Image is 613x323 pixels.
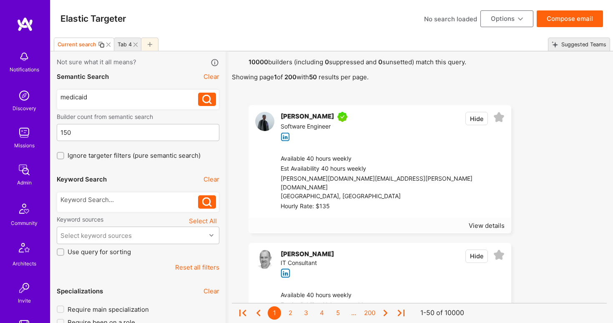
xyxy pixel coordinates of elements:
img: User Avatar [255,250,274,269]
i: icon EmptyStar [493,112,505,123]
img: Invite [16,280,33,296]
div: Discovery [13,104,36,113]
strong: 0 [378,58,382,66]
img: Community [14,199,34,219]
i: icon Search [202,197,212,207]
i: icon SuggestedTeamsInactive [552,41,558,48]
span: builders (including suppressed and sunsetted) match this query. [232,58,607,81]
i: icon Close [133,43,138,47]
div: 1 [268,306,281,320]
div: View details [469,221,505,230]
div: 4 [315,306,329,320]
span: Ignore targeter filters (pure semantic search) [68,151,201,160]
div: Admin [17,178,32,187]
button: Select All [186,215,219,227]
div: Notifications [10,65,39,74]
div: Software Engineer [281,122,351,132]
i: icon ArrowDownBlack [518,17,523,22]
div: Select keyword sources [60,231,132,240]
span: Not sure what it all means? [57,58,136,67]
i: icon linkedIn [281,132,290,142]
strong: 10000 [249,58,268,66]
label: Keyword sources [57,215,103,223]
i: icon Close [106,43,111,47]
div: Semantic Search [57,72,109,81]
button: Reset all filters [175,263,219,272]
div: Community [11,219,38,227]
span: Use query for sorting [68,247,131,256]
img: User Avatar [255,112,274,131]
div: medicaid [60,93,198,101]
div: Hourly Rate: $135 [281,202,505,212]
div: [PERSON_NAME] [281,112,334,122]
img: discovery [16,87,33,104]
div: Invite [18,296,31,305]
div: Tab 4 [118,41,132,48]
i: icon Search [202,95,212,104]
i: icon Chevron [209,233,214,237]
div: Missions [14,141,35,150]
button: Clear [203,72,219,81]
div: ... [347,306,360,320]
div: Specializations [57,287,103,295]
button: Hide [465,250,488,263]
strong: 200 [284,73,296,81]
span: Require main specialization [68,305,149,314]
button: Clear [203,287,219,295]
img: A.Teamer in Residence [337,112,347,122]
div: Architects [13,259,36,268]
div: Suggested Teams [558,38,606,50]
div: IT Consultant [281,258,337,268]
strong: 50 [309,73,317,81]
button: Options [480,10,533,27]
img: bell [16,48,33,65]
div: [PERSON_NAME][DOMAIN_NAME][EMAIL_ADDRESS][PERSON_NAME][DOMAIN_NAME] [281,174,505,192]
p: Showing page of with results per page. [232,73,607,81]
div: Current search [58,41,96,48]
h3: Elastic Targeter [60,13,126,24]
div: Est Availability 40 hours weekly [281,164,505,174]
div: 5 [331,306,344,320]
i: icon Plus [148,42,152,47]
img: teamwork [16,124,33,141]
div: 1-50 of 10000 [420,309,464,318]
i: icon EmptyStar [493,250,505,261]
div: 2 [284,306,297,320]
i: icon Info [210,58,220,68]
div: [PERSON_NAME] [281,250,334,258]
div: No search loaded [424,15,477,23]
strong: 1 [274,73,277,81]
a: User Avatar [255,112,274,141]
div: 200 [363,306,376,320]
button: Clear [203,175,219,184]
div: Available 40 hours weekly [281,290,425,300]
div: Keyword Search [57,175,107,184]
i: icon Copy [98,41,105,48]
div: 3 [299,306,313,320]
button: Compose email [537,10,603,27]
a: User Avatar [255,250,274,278]
label: Builder count from semantic search [57,113,219,121]
img: logo [17,17,33,32]
button: Hide [465,112,488,125]
i: icon linkedIn [281,268,290,278]
div: Available 40 hours weekly [281,154,505,164]
strong: 0 [325,58,329,66]
img: admin teamwork [16,161,33,178]
div: Est Availability 40 hours weekly [281,300,425,310]
img: Architects [14,239,34,259]
div: [GEOGRAPHIC_DATA], [GEOGRAPHIC_DATA] [281,192,505,202]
